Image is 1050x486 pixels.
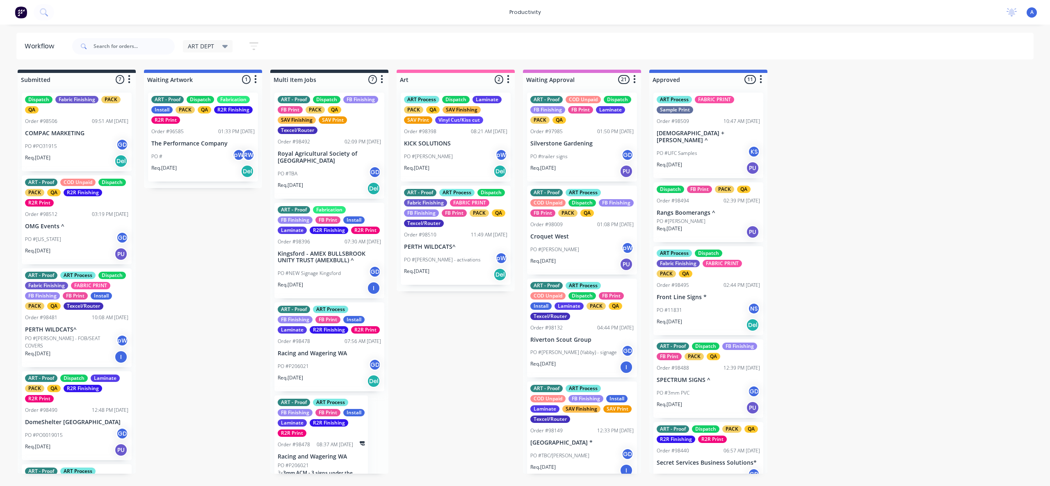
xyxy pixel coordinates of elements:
p: [GEOGRAPHIC_DATA] * [530,439,634,446]
p: PO #trailer signs [530,153,568,160]
div: ART - ProofART ProcessFB FinishingFB PrintInstallLaminateR2R FinishingR2R PrintOrder #9847807:56 ... [274,302,384,391]
div: COD Unpaid [530,199,566,207]
div: Dispatch [187,96,214,103]
div: ART Process [439,189,475,196]
div: ART - ProofART ProcessDispatchFabric FinishingFABRIC PRINTFB FinishingFB PrintPACKQATexcel/Router... [401,186,511,285]
div: Laminate [555,302,584,310]
div: Order #98481 [25,314,57,321]
div: Order #98488 [657,364,689,372]
p: PO #3mm PVC [657,389,689,397]
div: QA [25,106,39,114]
div: QA [47,302,61,310]
div: R2R Print [351,227,380,234]
div: ART - Proof [530,96,563,103]
div: GD [369,166,381,178]
p: PERTH WILDCATS^ [25,326,128,333]
p: PO #[US_STATE] [25,236,61,243]
div: QA [679,270,692,277]
div: PACK [657,270,676,277]
div: Order #98149 [530,427,563,434]
div: Del [493,268,507,281]
div: ART Process [60,272,96,279]
div: PACK [176,106,195,114]
div: 02:39 PM [DATE] [724,197,760,204]
div: FB Print [568,106,593,114]
div: pW [233,149,245,161]
div: NS [748,302,760,315]
div: ART - ProofDispatchFabricationInstallPACKQAR2R FinishingR2R PrintOrder #9658501:33 PM [DATE]The P... [148,93,258,182]
p: PO #NEW Signage Kingsford [278,270,341,277]
div: R2R Print [351,326,380,334]
div: Del [746,318,759,332]
p: PO #[PERSON_NAME] [404,153,453,160]
div: Dispatch [442,96,470,103]
p: KICK SOLUTIONS [404,140,507,147]
p: Req. [DATE] [404,268,429,275]
div: Dispatch [568,199,596,207]
div: GD [621,345,634,357]
div: 09:51 AM [DATE] [92,118,128,125]
div: PACK [558,209,577,217]
div: PACK [25,302,44,310]
div: Texcel/Router [64,302,103,310]
div: RW [242,149,255,161]
div: Install [91,292,112,300]
div: R2R Print [278,429,306,437]
div: SAV Finishing [562,405,600,413]
div: ART - Proof [278,306,310,313]
div: ART - Proof [25,179,57,186]
p: Front Line Signs * [657,294,760,301]
div: GD [621,448,634,460]
div: QA [198,106,211,114]
div: R2R Finishing [310,326,348,334]
div: R2R Finishing [64,189,102,196]
div: ART Process [313,399,348,406]
div: R2R Finishing [214,106,253,114]
div: FB Print [315,316,340,323]
div: Fabric Finishing [657,260,700,267]
p: Req. [DATE] [530,164,556,172]
div: I [367,282,380,295]
div: I [620,361,633,374]
p: Req. [DATE] [657,161,682,168]
div: ART - Proof [278,399,310,406]
div: Order #98009 [530,221,563,228]
p: Req. [DATE] [25,154,50,161]
div: PU [620,258,633,271]
div: COD Unpaid [60,179,96,186]
div: ART - ProofCOD UnpaidDispatchPACKQAR2R FinishingR2R PrintOrder #9851203:19 PM [DATE]OMG Events ^P... [22,175,132,264]
div: Vinyl Cut/Kiss cut [435,116,483,124]
div: R2R Finishing [310,227,348,234]
div: ART ProcessDispatchLaminatePACKQASAV FinishingSAV PrintVinyl Cut/Kiss cutOrder #9839808:21 AM [DA... [401,93,511,182]
div: Dispatch [477,189,505,196]
div: ART Process [404,96,439,103]
div: FB Finishing [404,209,439,217]
div: R2R Finishing [64,385,102,392]
div: PU [620,165,633,178]
div: ART - ProofDispatchLaminatePACKQAR2R FinishingR2R PrintOrder #9849012:48 PM [DATE]DomeShelter [GE... [22,371,132,460]
p: PO #[PERSON_NAME] - FOB/SEAT COVERS [25,335,116,350]
div: ART - Proof [657,343,689,350]
div: ART - ProofART ProcessDispatchFabric FinishingFABRIC PRINTFB FinishingFB PrintInstallPACKQATexcel... [22,268,132,368]
div: QA [552,116,566,124]
div: Dispatch [98,272,126,279]
div: FABRIC PRINT [450,199,489,207]
div: 03:19 PM [DATE] [92,211,128,218]
div: Order #98478 [278,338,310,345]
div: ART - ProofDispatchFB FinishingFB PrintPACKQAOrder #9848812:39 PM [DATE]SPECTRUM SIGNS ^PO #3mm P... [653,339,763,418]
div: ART - ProofART ProcessCOD UnpaidFB FinishingInstallLaminateSAV FinishingSAV PrintTexcel/RouterOrd... [527,382,637,481]
div: 04:44 PM [DATE] [597,324,634,332]
div: R2R Print [151,116,180,124]
div: Dispatch [313,96,340,103]
div: 12:48 PM [DATE] [92,407,128,414]
div: Fabrication [217,96,250,103]
div: ART - ProofART ProcessCOD UnpaidDispatchFB FinishingFB PrintPACKQAOrder #9800901:08 PM [DATE]Croq... [527,186,637,275]
div: Laminate [278,227,307,234]
p: Req. [DATE] [278,374,303,382]
div: ART - Proof [657,425,689,433]
p: PO #P206021 [278,363,309,370]
div: FB Finishing [599,199,634,207]
p: Req. [DATE] [25,350,50,357]
div: ART Process [566,189,601,196]
p: PO #[PERSON_NAME] - activations [404,256,481,263]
